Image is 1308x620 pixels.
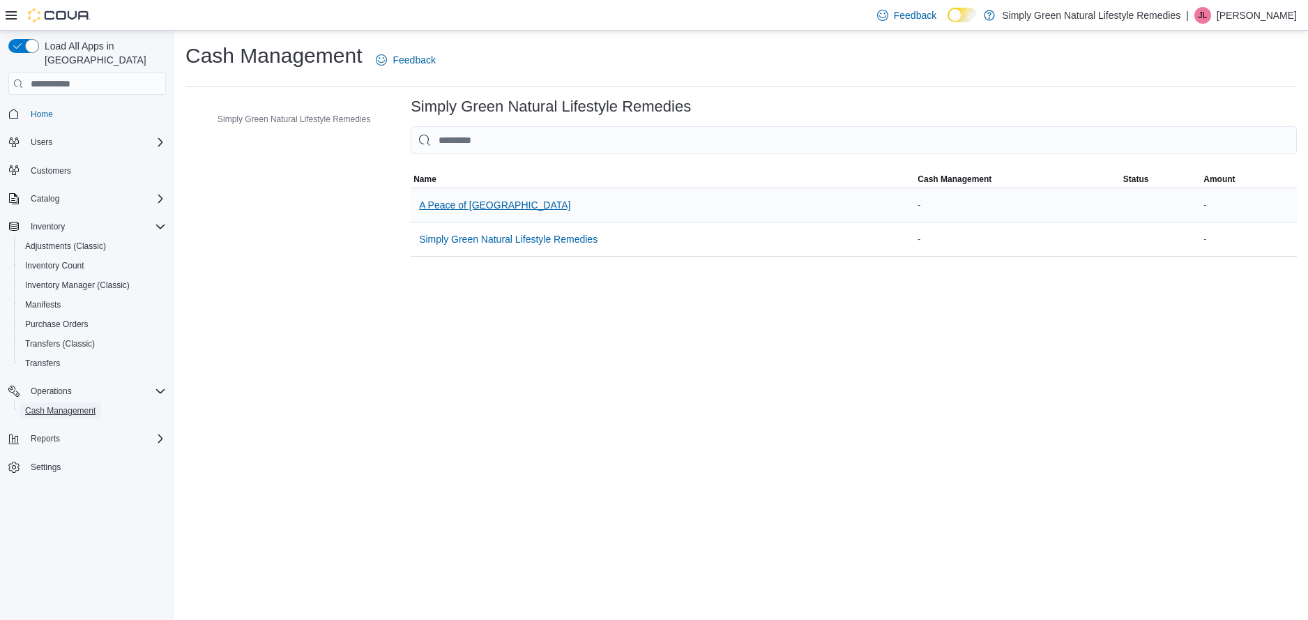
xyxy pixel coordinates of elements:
button: Catalog [25,190,65,207]
button: Catalog [3,189,172,209]
nav: Complex example [8,98,166,513]
span: Purchase Orders [25,319,89,330]
span: Status [1123,174,1149,185]
button: Inventory [25,218,70,235]
p: Simply Green Natural Lifestyle Remedies [1002,7,1180,24]
a: Settings [25,459,66,476]
span: Cash Management [25,405,96,416]
button: Cash Management [915,171,1120,188]
button: Simply Green Natural Lifestyle Remedies [413,225,603,253]
button: Reports [25,430,66,447]
span: Simply Green Natural Lifestyle Remedies [218,114,370,125]
button: Simply Green Natural Lifestyle Remedies [198,111,376,128]
span: Amount [1203,174,1235,185]
h3: Simply Green Natural Lifestyle Remedies [411,98,691,115]
span: Manifests [25,299,61,310]
span: Load All Apps in [GEOGRAPHIC_DATA] [39,39,166,67]
button: Status [1120,171,1201,188]
button: Users [25,134,58,151]
span: Simply Green Natural Lifestyle Remedies [419,232,598,246]
div: - [915,231,1120,248]
button: Manifests [14,295,172,315]
span: Transfers [25,358,60,369]
span: Transfers (Classic) [20,335,166,352]
input: This is a search bar. As you type, the results lower in the page will automatically filter. [411,126,1297,154]
button: Cash Management [14,401,172,421]
p: [PERSON_NAME] [1217,7,1297,24]
a: Cash Management [20,402,101,419]
span: Cash Management [20,402,166,419]
a: Home [25,106,59,123]
a: Adjustments (Classic) [20,238,112,255]
span: Feedback [894,8,936,22]
span: Name [413,174,436,185]
button: Adjustments (Classic) [14,236,172,256]
span: Inventory [31,221,65,232]
a: Manifests [20,296,66,313]
button: Operations [3,381,172,401]
span: Users [31,137,52,148]
div: - [1201,197,1297,213]
span: Transfers [20,355,166,372]
a: Inventory Count [20,257,90,274]
span: Adjustments (Classic) [25,241,106,252]
span: Inventory Count [20,257,166,274]
a: Transfers (Classic) [20,335,100,352]
span: Inventory Manager (Classic) [20,277,166,294]
button: Operations [25,383,77,400]
div: - [915,197,1120,213]
a: Purchase Orders [20,316,94,333]
p: | [1186,7,1189,24]
span: Dark Mode [948,22,948,23]
span: Inventory [25,218,166,235]
span: Home [25,105,166,122]
span: Inventory Count [25,260,84,271]
span: Customers [25,162,166,179]
a: Feedback [872,1,942,29]
button: Transfers [14,354,172,373]
button: Purchase Orders [14,315,172,334]
span: Feedback [393,53,435,67]
span: Reports [25,430,166,447]
button: Users [3,133,172,152]
a: Feedback [370,46,441,74]
span: Adjustments (Classic) [20,238,166,255]
button: Name [411,171,915,188]
button: Inventory [3,217,172,236]
a: Customers [25,162,77,179]
span: Settings [25,458,166,476]
span: Users [25,134,166,151]
a: Transfers [20,355,66,372]
span: Cash Management [918,174,991,185]
span: Customers [31,165,71,176]
span: Operations [25,383,166,400]
button: Amount [1201,171,1297,188]
button: Reports [3,429,172,448]
span: Catalog [31,193,59,204]
span: Inventory Manager (Classic) [25,280,130,291]
button: Inventory Manager (Classic) [14,275,172,295]
span: Settings [31,462,61,473]
a: Inventory Manager (Classic) [20,277,135,294]
button: Home [3,103,172,123]
span: Operations [31,386,72,397]
span: Home [31,109,53,120]
span: Reports [31,433,60,444]
span: JL [1199,7,1208,24]
button: Transfers (Classic) [14,334,172,354]
button: Customers [3,160,172,181]
button: A Peace of [GEOGRAPHIC_DATA] [413,191,576,219]
div: Jason Losco [1194,7,1211,24]
h1: Cash Management [185,42,362,70]
span: A Peace of [GEOGRAPHIC_DATA] [419,198,570,212]
img: Cova [28,8,91,22]
input: Dark Mode [948,8,977,22]
button: Inventory Count [14,256,172,275]
span: Manifests [20,296,166,313]
span: Purchase Orders [20,316,166,333]
span: Transfers (Classic) [25,338,95,349]
span: Catalog [25,190,166,207]
button: Settings [3,457,172,477]
div: - [1201,231,1297,248]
